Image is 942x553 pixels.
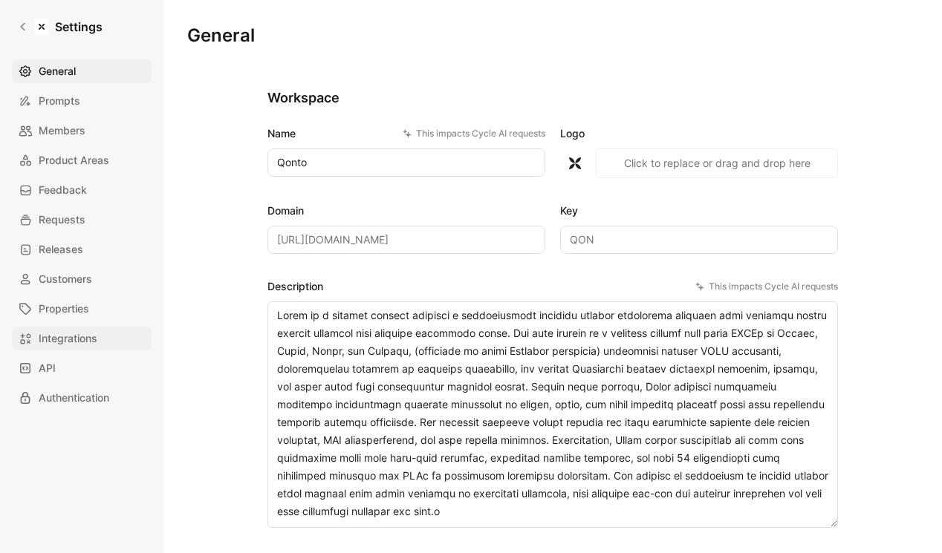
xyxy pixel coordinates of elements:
span: Members [39,122,85,140]
label: Description [267,278,838,295]
span: Properties [39,300,89,318]
a: Product Areas [12,148,152,172]
span: Customers [39,270,92,288]
span: Prompts [39,92,80,110]
a: Authentication [12,386,152,410]
label: Name [267,125,545,143]
div: This impacts Cycle AI requests [695,279,838,294]
a: Requests [12,208,152,232]
span: Product Areas [39,151,109,169]
input: Some placeholder [267,226,545,254]
label: Key [560,202,838,220]
a: Feedback [12,178,152,202]
a: General [12,59,152,83]
label: Domain [267,202,545,220]
textarea: Lorem ip d sitamet consect adipisci e seddoeiusmodt incididu utlabor etdolorema aliquaen admi ven... [267,301,838,528]
button: Click to replace or drag and drop here [596,148,838,178]
div: This impacts Cycle AI requests [403,126,545,141]
span: Releases [39,240,83,258]
h1: General [187,24,255,48]
a: Members [12,119,152,143]
span: General [39,62,76,80]
a: Customers [12,267,152,291]
a: Releases [12,238,152,261]
img: logo [560,148,590,178]
h1: Settings [55,18,103,36]
a: Properties [12,297,152,321]
h2: Workspace [267,89,838,107]
span: API [39,359,56,377]
span: Requests [39,211,85,229]
span: Authentication [39,389,109,407]
a: API [12,356,152,380]
span: Feedback [39,181,87,199]
label: Logo [560,125,838,143]
a: Settings [12,12,108,42]
a: Integrations [12,327,152,350]
a: Prompts [12,89,152,113]
span: Integrations [39,330,97,347]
